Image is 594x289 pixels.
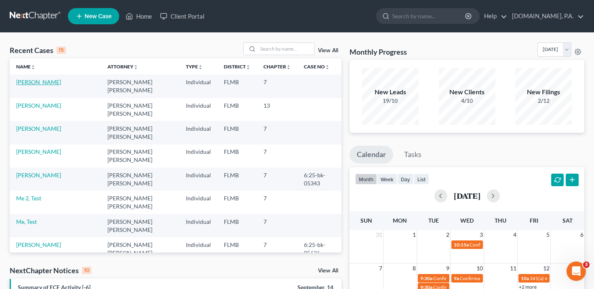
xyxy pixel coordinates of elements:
[567,261,586,281] iframe: Intercom live chat
[179,214,217,237] td: Individual
[101,98,179,121] td: [PERSON_NAME] [PERSON_NAME]
[101,214,179,237] td: [PERSON_NAME] [PERSON_NAME]
[217,121,257,144] td: FLMB
[179,168,217,191] td: Individual
[10,45,66,55] div: Recent Cases
[445,263,450,273] span: 9
[318,268,338,274] a: View All
[257,168,297,191] td: 7
[16,79,61,85] a: [PERSON_NAME]
[198,65,203,70] i: unfold_more
[133,65,138,70] i: unfold_more
[530,275,562,281] span: 341(a) meeting
[579,230,584,240] span: 6
[101,121,179,144] td: [PERSON_NAME] [PERSON_NAME]
[297,237,341,260] td: 6:25-bk-05636
[179,98,217,121] td: Individual
[530,217,538,224] span: Fri
[325,65,330,70] i: unfold_more
[397,146,429,164] a: Tasks
[377,174,397,185] button: week
[16,218,37,225] a: Me, Test
[420,275,432,281] span: 9:30a
[246,65,251,70] i: unfold_more
[583,261,590,268] span: 3
[479,230,484,240] span: 3
[217,74,257,98] td: FLMB
[179,237,217,260] td: Individual
[439,87,495,97] div: New Clients
[257,214,297,237] td: 7
[355,174,377,185] button: month
[179,144,217,168] td: Individual
[414,174,429,185] button: list
[433,275,479,281] span: Confirmation hearing
[392,8,466,23] input: Search by name...
[257,74,297,98] td: 7
[318,48,338,53] a: View All
[16,64,36,70] a: Nameunfold_more
[360,217,372,224] span: Sun
[470,242,515,248] span: Confirmation hearing
[428,217,439,224] span: Tue
[16,241,61,248] a: [PERSON_NAME]
[257,191,297,214] td: 7
[454,191,480,200] h2: [DATE]
[350,146,393,164] a: Calendar
[362,87,419,97] div: New Leads
[515,97,572,105] div: 2/12
[304,64,330,70] a: Case Nounfold_more
[101,168,179,191] td: [PERSON_NAME] [PERSON_NAME]
[512,230,517,240] span: 4
[454,275,459,281] span: 9a
[454,242,469,248] span: 10:15a
[263,64,291,70] a: Chapterunfold_more
[412,263,417,273] span: 8
[217,168,257,191] td: FLMB
[460,275,506,281] span: Confirmation hearing
[257,98,297,121] td: 13
[393,217,407,224] span: Mon
[286,65,291,70] i: unfold_more
[16,125,61,132] a: [PERSON_NAME]
[508,9,584,23] a: [DOMAIN_NAME], P.A.
[107,64,138,70] a: Attorneyunfold_more
[57,47,66,54] div: 15
[562,217,573,224] span: Sat
[10,266,91,275] div: NextChapter Notices
[122,9,156,23] a: Home
[16,195,41,202] a: Me 2, Test
[179,191,217,214] td: Individual
[257,237,297,260] td: 7
[515,87,572,97] div: New Filings
[101,237,179,260] td: [PERSON_NAME] [PERSON_NAME]
[375,230,383,240] span: 31
[179,121,217,144] td: Individual
[378,263,383,273] span: 7
[480,9,507,23] a: Help
[476,263,484,273] span: 10
[397,174,414,185] button: day
[362,97,419,105] div: 19/10
[257,144,297,168] td: 7
[217,144,257,168] td: FLMB
[495,217,506,224] span: Thu
[156,9,209,23] a: Client Portal
[257,121,297,144] td: 7
[179,74,217,98] td: Individual
[186,64,203,70] a: Typeunfold_more
[101,74,179,98] td: [PERSON_NAME] [PERSON_NAME]
[445,230,450,240] span: 2
[297,168,341,191] td: 6:25-bk-05343
[546,230,550,240] span: 5
[217,98,257,121] td: FLMB
[521,275,529,281] span: 10a
[224,64,251,70] a: Districtunfold_more
[509,263,517,273] span: 11
[350,47,407,57] h3: Monthly Progress
[16,102,61,109] a: [PERSON_NAME]
[101,191,179,214] td: [PERSON_NAME] [PERSON_NAME]
[217,214,257,237] td: FLMB
[542,263,550,273] span: 12
[82,267,91,274] div: 10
